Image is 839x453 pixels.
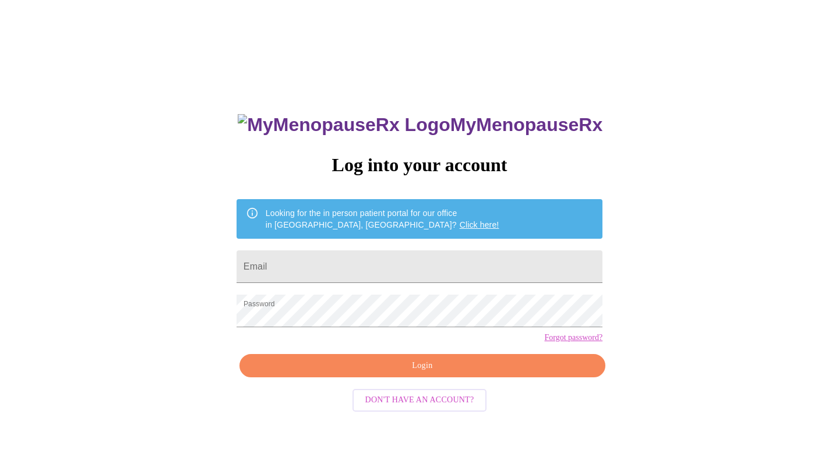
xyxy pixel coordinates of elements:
[238,114,450,136] img: MyMenopauseRx Logo
[239,354,605,378] button: Login
[266,203,499,235] div: Looking for the in person patient portal for our office in [GEOGRAPHIC_DATA], [GEOGRAPHIC_DATA]?
[352,389,487,412] button: Don't have an account?
[350,394,490,404] a: Don't have an account?
[544,333,602,342] a: Forgot password?
[237,154,602,176] h3: Log into your account
[460,220,499,229] a: Click here!
[253,359,592,373] span: Login
[238,114,602,136] h3: MyMenopauseRx
[365,393,474,408] span: Don't have an account?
